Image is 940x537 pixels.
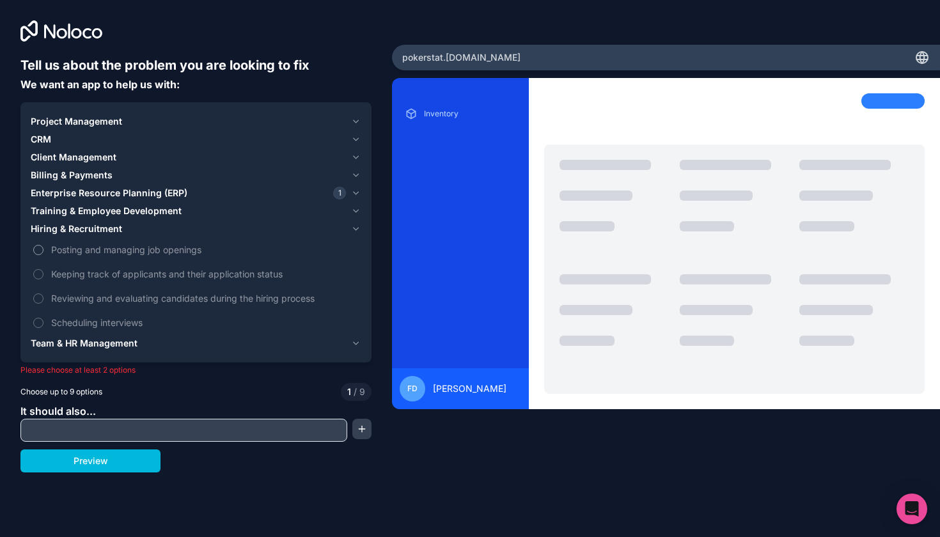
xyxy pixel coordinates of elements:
span: Project Management [31,115,122,128]
span: Choose up to 9 options [20,386,102,398]
button: CRM [31,130,361,148]
span: pokerstat .[DOMAIN_NAME] [402,51,521,64]
button: Reviewing and evaluating candidates during the hiring process [33,293,43,304]
span: 1 [333,187,346,199]
span: / [354,386,357,397]
span: We want an app to help us with: [20,78,180,91]
span: Hiring & Recruitment [31,222,122,235]
button: Enterprise Resource Planning (ERP)1 [31,184,361,202]
button: Project Management [31,113,361,130]
span: Posting and managing job openings [51,243,359,256]
span: CRM [31,133,51,146]
button: Keeping track of applicants and their application status [33,269,43,279]
span: [PERSON_NAME] [433,382,506,395]
span: FD [407,384,418,394]
h6: Tell us about the problem you are looking to fix [20,56,372,74]
span: Training & Employee Development [31,205,182,217]
span: Reviewing and evaluating candidates during the hiring process [51,292,359,305]
div: scrollable content [402,104,519,358]
div: Hiring & Recruitment [31,238,361,334]
span: Team & HR Management [31,337,137,350]
button: Client Management [31,148,361,166]
button: Hiring & Recruitment [31,220,361,238]
button: Team & HR Management [31,334,361,352]
span: Client Management [31,151,116,164]
span: Enterprise Resource Planning (ERP) [31,187,187,199]
button: Preview [20,449,161,472]
span: Scheduling interviews [51,316,359,329]
span: Billing & Payments [31,169,113,182]
button: Posting and managing job openings [33,245,43,255]
p: Please choose at least 2 options [20,365,372,375]
span: It should also... [20,405,96,417]
button: Scheduling interviews [33,318,43,328]
p: Inventory [424,109,516,119]
span: Keeping track of applicants and their application status [51,267,359,281]
button: Billing & Payments [31,166,361,184]
span: 1 [347,385,351,398]
span: 9 [351,385,365,398]
button: Training & Employee Development [31,202,361,220]
div: Open Intercom Messenger [897,494,927,524]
